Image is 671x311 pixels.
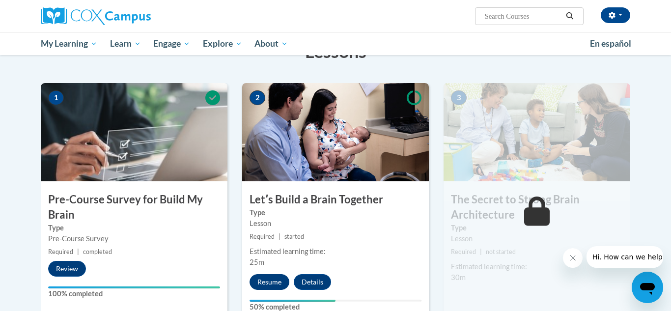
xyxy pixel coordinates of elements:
button: Account Settings [601,7,630,23]
span: 25m [250,258,264,266]
span: not started [486,248,516,255]
span: Explore [203,38,242,50]
input: Search Courses [484,10,562,22]
div: Pre-Course Survey [48,233,220,244]
a: Engage [147,32,196,55]
div: Estimated learning time: [250,246,421,257]
div: Lesson [250,218,421,229]
span: 1 [48,90,64,105]
span: | [279,233,280,240]
label: 100% completed [48,288,220,299]
a: Explore [196,32,249,55]
button: Resume [250,274,289,290]
h3: Pre-Course Survey for Build My Brain [41,192,227,223]
a: My Learning [34,32,104,55]
label: Type [250,207,421,218]
h3: The Secret to Strong Brain Architecture [444,192,630,223]
span: | [77,248,79,255]
h3: Letʹs Build a Brain Together [242,192,429,207]
span: Required [250,233,275,240]
img: Cox Campus [41,7,151,25]
span: About [254,38,288,50]
a: Cox Campus [41,7,227,25]
span: My Learning [41,38,97,50]
button: Details [294,274,331,290]
img: Course Image [444,83,630,181]
div: Main menu [26,32,645,55]
span: completed [83,248,112,255]
div: Estimated learning time: [451,261,623,272]
a: About [249,32,295,55]
button: Search [562,10,577,22]
img: Course Image [41,83,227,181]
a: En español [584,33,638,54]
span: 2 [250,90,265,105]
div: Your progress [250,300,335,302]
span: Learn [110,38,141,50]
a: Learn [104,32,147,55]
span: Required [48,248,73,255]
span: started [284,233,304,240]
span: Required [451,248,476,255]
span: En español [590,38,631,49]
button: Review [48,261,86,277]
iframe: Close message [563,248,583,268]
span: Hi. How can we help? [6,7,80,15]
span: Engage [153,38,190,50]
label: Type [48,223,220,233]
label: Type [451,223,623,233]
img: Course Image [242,83,429,181]
span: 3 [451,90,467,105]
iframe: Button to launch messaging window [632,272,663,303]
span: 30m [451,273,466,282]
iframe: Message from company [587,246,663,268]
div: Lesson [451,233,623,244]
div: Your progress [48,286,220,288]
span: | [480,248,482,255]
